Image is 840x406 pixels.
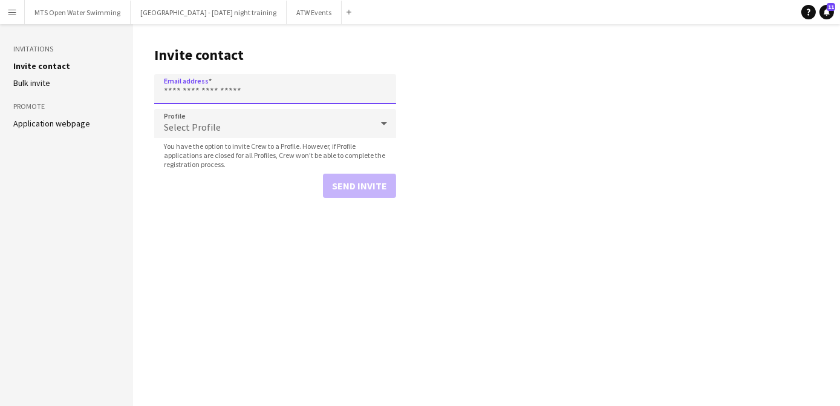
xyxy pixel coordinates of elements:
h3: Promote [13,101,120,112]
a: 11 [819,5,834,19]
span: 11 [827,3,835,11]
span: Select Profile [164,121,221,133]
button: MTS Open Water Swimming [25,1,131,24]
span: You have the option to invite Crew to a Profile. However, if Profile applications are closed for ... [154,142,396,169]
button: ATW Events [287,1,342,24]
h1: Invite contact [154,46,396,64]
a: Invite contact [13,61,70,71]
a: Application webpage [13,118,90,129]
button: [GEOGRAPHIC_DATA] - [DATE] night training [131,1,287,24]
h3: Invitations [13,44,120,54]
a: Bulk invite [13,77,50,88]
